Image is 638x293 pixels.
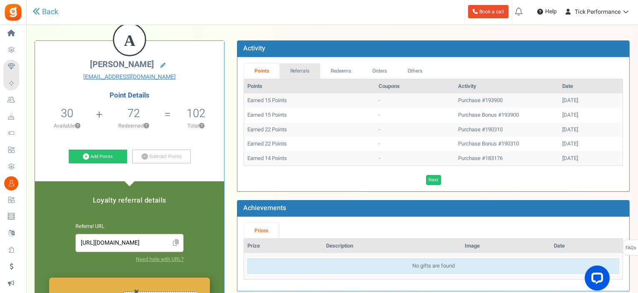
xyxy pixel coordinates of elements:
[32,7,58,18] a: Back
[127,107,140,120] h5: 72
[244,108,375,123] td: Earned 15 Points
[244,63,279,79] a: Points
[551,239,623,253] th: Date
[279,63,320,79] a: Referrals
[455,123,559,137] td: Purchase #190310
[244,239,323,253] th: Prize
[455,151,559,166] td: Purchase #183176
[455,93,559,108] td: Purchase #193900
[375,79,454,94] th: Coupons
[559,79,623,94] th: Date
[562,97,619,105] div: [DATE]
[35,92,224,99] h4: Point Details
[136,255,184,263] a: Need help with URL?
[144,123,149,129] button: ?
[243,43,265,53] b: Activity
[243,203,286,213] b: Achievements
[199,123,204,129] button: ?
[375,123,454,137] td: -
[41,73,218,81] a: [EMAIL_ADDRESS][DOMAIN_NAME]
[562,140,619,148] div: [DATE]
[103,122,163,130] p: Redeemed
[455,137,559,151] td: Purchase Bonus #190310
[562,126,619,134] div: [DATE]
[61,105,73,122] span: 30
[244,223,279,238] a: Prizes
[244,79,375,94] th: Points
[625,240,636,256] span: FAQs
[169,236,182,250] span: Click to Copy
[90,58,154,70] span: [PERSON_NAME]
[75,224,184,230] h6: Referral URL
[562,155,619,163] div: [DATE]
[244,137,375,151] td: Earned 22 Points
[455,108,559,123] td: Purchase Bonus #193900
[320,63,362,79] a: Redeems
[468,5,508,18] a: Book a call
[543,8,557,16] span: Help
[426,175,441,185] a: Next
[397,63,433,79] a: Others
[75,123,80,129] button: ?
[187,107,205,120] h5: 102
[375,93,454,108] td: -
[534,5,560,18] a: Help
[43,197,216,204] h5: Loyalty referral details
[39,122,95,130] p: Available
[575,8,621,16] span: Tick Performance
[4,3,22,22] img: Gratisfaction
[323,239,461,253] th: Description
[375,137,454,151] td: -
[132,150,191,164] a: Subtract Points
[455,79,559,94] th: Activity
[69,150,127,164] a: Add Points
[244,123,375,137] td: Earned 22 Points
[172,122,220,130] p: Total
[244,151,375,166] td: Earned 14 Points
[562,111,619,119] div: [DATE]
[375,108,454,123] td: -
[461,239,551,253] th: Image
[244,93,375,108] td: Earned 15 Points
[361,63,397,79] a: Orders
[375,151,454,166] td: -
[114,24,145,57] figcaption: A
[247,258,619,274] div: No gifts are found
